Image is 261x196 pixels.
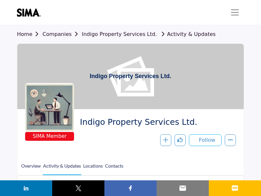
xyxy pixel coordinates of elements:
a: Activity & Updates [43,162,81,175]
button: Like [175,134,186,146]
a: Locations [83,162,103,174]
img: linkedin sharing button [22,184,30,192]
a: Overview [21,162,41,174]
button: More details [225,134,236,146]
img: email sharing button [179,184,187,192]
h1: Indigo Property Services Ltd. [90,44,171,109]
span: Indigo Property Services Ltd. [80,117,231,128]
button: Toggle navigation [226,6,244,19]
button: Follow [189,134,222,146]
a: Home [17,31,42,37]
a: Companies [42,31,82,37]
a: Indigo Property Services Ltd. [82,31,157,37]
img: facebook sharing button [127,184,134,192]
img: site Logo [17,8,44,17]
img: twitter sharing button [74,184,82,192]
a: Activity & Updates [159,31,216,37]
a: Contacts [105,162,124,174]
span: SIMA Member [26,133,73,140]
img: sms sharing button [231,184,239,192]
